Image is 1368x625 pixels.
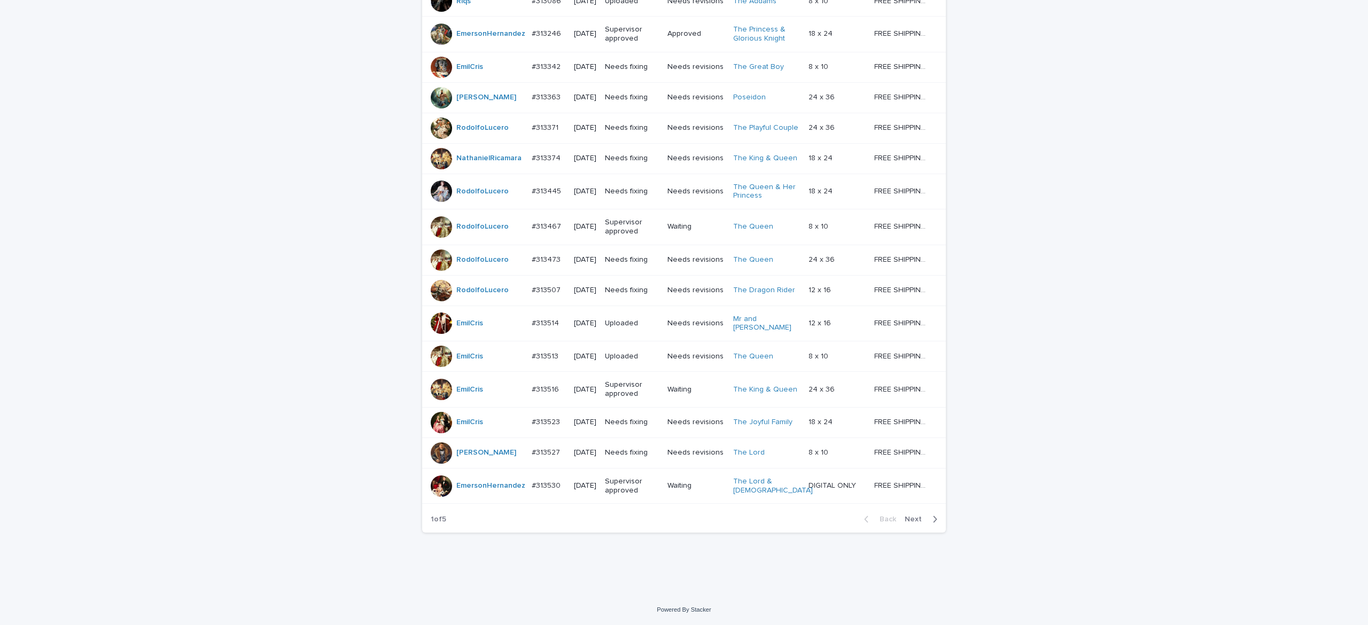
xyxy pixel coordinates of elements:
[456,352,483,361] a: EmilCris
[667,62,725,72] p: Needs revisions
[874,152,931,163] p: FREE SHIPPING - preview in 1-2 business days, after your approval delivery will take 5-10 b.d.
[809,60,830,72] p: 8 x 10
[422,506,455,533] p: 1 of 5
[809,317,833,328] p: 12 x 16
[422,341,946,372] tr: EmilCris #313513#313513 [DATE]UploadedNeeds revisionsThe Queen 8 x 108 x 10 FREE SHIPPING - previ...
[809,185,835,196] p: 18 x 24
[456,255,509,264] a: RodolfoLucero
[605,380,659,399] p: Supervisor approved
[856,514,900,524] button: Back
[456,29,525,38] a: EmersonHernandez
[422,245,946,275] tr: RodolfoLucero #313473#313473 [DATE]Needs fixingNeeds revisionsThe Queen 24 x 3624 x 36 FREE SHIPP...
[733,183,800,201] a: The Queen & Her Princess
[874,220,931,231] p: FREE SHIPPING - preview in 1-2 business days, after your approval delivery will take 5-10 b.d.
[809,152,835,163] p: 18 x 24
[667,29,725,38] p: Approved
[809,446,830,457] p: 8 x 10
[422,52,946,82] tr: EmilCris #313342#313342 [DATE]Needs fixingNeeds revisionsThe Great Boy 8 x 108 x 10 FREE SHIPPING...
[422,275,946,306] tr: RodolfoLucero #313507#313507 [DATE]Needs fixingNeeds revisionsThe Dragon Rider 12 x 1612 x 16 FRE...
[809,253,837,264] p: 24 x 36
[809,91,837,102] p: 24 x 36
[532,416,562,427] p: #313523
[605,255,659,264] p: Needs fixing
[574,448,596,457] p: [DATE]
[733,315,800,333] a: Mr and [PERSON_NAME]
[532,185,563,196] p: #313445
[456,418,483,427] a: EmilCris
[874,416,931,427] p: FREE SHIPPING - preview in 1-2 business days, after your approval delivery will take 5-10 b.d.
[733,448,765,457] a: The Lord
[532,317,561,328] p: #313514
[532,479,563,490] p: #313530
[574,123,596,132] p: [DATE]
[900,514,946,524] button: Next
[532,60,563,72] p: #313342
[667,154,725,163] p: Needs revisions
[874,446,931,457] p: FREE SHIPPING - preview in 1-2 business days, after your approval delivery will take 5-10 b.d.
[605,448,659,457] p: Needs fixing
[733,25,800,43] a: The Princess & Glorious Knight
[532,446,562,457] p: #313527
[456,481,525,490] a: EmersonHernandez
[733,154,797,163] a: The King & Queen
[874,91,931,102] p: FREE SHIPPING - preview in 1-2 business days, after your approval delivery will take 5-10 b.d.
[905,515,928,523] span: Next
[605,477,659,495] p: Supervisor approved
[667,385,725,394] p: Waiting
[874,479,931,490] p: FREE SHIPPING - preview in 1-2 business days, after your approval delivery will take 5-10 b.d.
[422,16,946,52] tr: EmersonHernandez #313246#313246 [DATE]Supervisor approvedApprovedThe Princess & Glorious Knight 1...
[605,352,659,361] p: Uploaded
[574,187,596,196] p: [DATE]
[422,143,946,174] tr: NathanielRicamara #313374#313374 [DATE]Needs fixingNeeds revisionsThe King & Queen 18 x 2418 x 24...
[667,187,725,196] p: Needs revisions
[574,481,596,490] p: [DATE]
[456,187,509,196] a: RodolfoLucero
[532,91,563,102] p: #313363
[809,416,835,427] p: 18 x 24
[733,418,792,427] a: The Joyful Family
[532,121,561,132] p: #313371
[733,222,773,231] a: The Queen
[605,418,659,427] p: Needs fixing
[422,468,946,504] tr: EmersonHernandez #313530#313530 [DATE]Supervisor approvedWaitingThe Lord & [DEMOGRAPHIC_DATA] DIG...
[874,121,931,132] p: FREE SHIPPING - preview in 1-2 business days, after your approval delivery will take 5-10 b.d.
[532,220,563,231] p: #313467
[605,25,659,43] p: Supervisor approved
[456,222,509,231] a: RodolfoLucero
[809,350,830,361] p: 8 x 10
[456,286,509,295] a: RodolfoLucero
[574,352,596,361] p: [DATE]
[667,93,725,102] p: Needs revisions
[667,286,725,295] p: Needs revisions
[574,418,596,427] p: [DATE]
[874,317,931,328] p: FREE SHIPPING - preview in 1-2 business days, after your approval delivery will take 5-10 b.d.
[422,113,946,143] tr: RodolfoLucero #313371#313371 [DATE]Needs fixingNeeds revisionsThe Playful Couple 24 x 3624 x 36 F...
[733,385,797,394] a: The King & Queen
[456,123,509,132] a: RodolfoLucero
[667,123,725,132] p: Needs revisions
[456,448,516,457] a: [PERSON_NAME]
[667,255,725,264] p: Needs revisions
[574,154,596,163] p: [DATE]
[667,448,725,457] p: Needs revisions
[422,437,946,468] tr: [PERSON_NAME] #313527#313527 [DATE]Needs fixingNeeds revisionsThe Lord 8 x 108 x 10 FREE SHIPPING...
[874,383,931,394] p: FREE SHIPPING - preview in 1-2 business days, after your approval delivery will take 5-10 b.d.
[809,383,837,394] p: 24 x 36
[667,418,725,427] p: Needs revisions
[456,93,516,102] a: [PERSON_NAME]
[605,187,659,196] p: Needs fixing
[809,121,837,132] p: 24 x 36
[605,62,659,72] p: Needs fixing
[422,209,946,245] tr: RodolfoLucero #313467#313467 [DATE]Supervisor approvedWaitingThe Queen 8 x 108 x 10 FREE SHIPPING...
[733,255,773,264] a: The Queen
[422,407,946,437] tr: EmilCris #313523#313523 [DATE]Needs fixingNeeds revisionsThe Joyful Family 18 x 2418 x 24 FREE SH...
[532,350,561,361] p: #313513
[574,93,596,102] p: [DATE]
[667,222,725,231] p: Waiting
[733,123,798,132] a: The Playful Couple
[532,27,563,38] p: #313246
[874,27,931,38] p: FREE SHIPPING - preview in 1-2 business days, after your approval delivery will take 5-10 b.d.
[574,255,596,264] p: [DATE]
[456,62,483,72] a: EmilCris
[422,174,946,209] tr: RodolfoLucero #313445#313445 [DATE]Needs fixingNeeds revisionsThe Queen & Her Princess 18 x 2418 ...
